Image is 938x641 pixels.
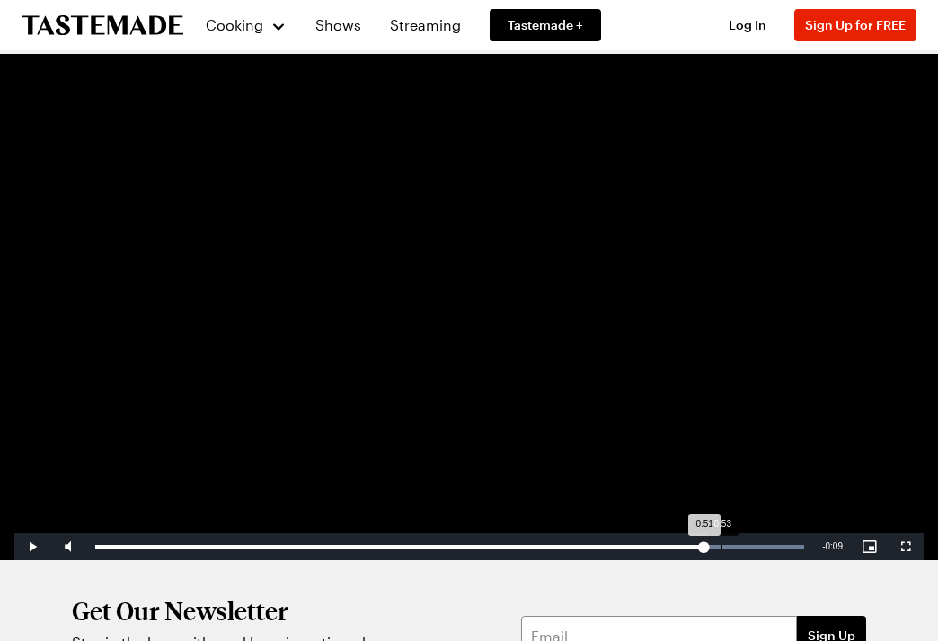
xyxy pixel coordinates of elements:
[712,16,783,34] button: Log In
[22,15,183,36] a: To Tastemade Home Page
[72,596,510,625] h2: Get Our Newsletter
[206,16,263,33] span: Cooking
[826,541,843,551] span: 0:09
[50,533,86,560] button: Mute
[14,533,50,560] button: Play
[852,533,888,560] button: Picture-in-Picture
[508,16,583,34] span: Tastemade +
[794,9,916,41] button: Sign Up for FREE
[888,533,924,560] button: Fullscreen
[822,541,825,551] span: -
[95,545,804,549] div: Progress Bar
[14,49,924,560] video-js: Video Player
[205,4,287,47] button: Cooking
[490,9,601,41] a: Tastemade +
[805,17,906,32] span: Sign Up for FREE
[729,17,766,32] span: Log In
